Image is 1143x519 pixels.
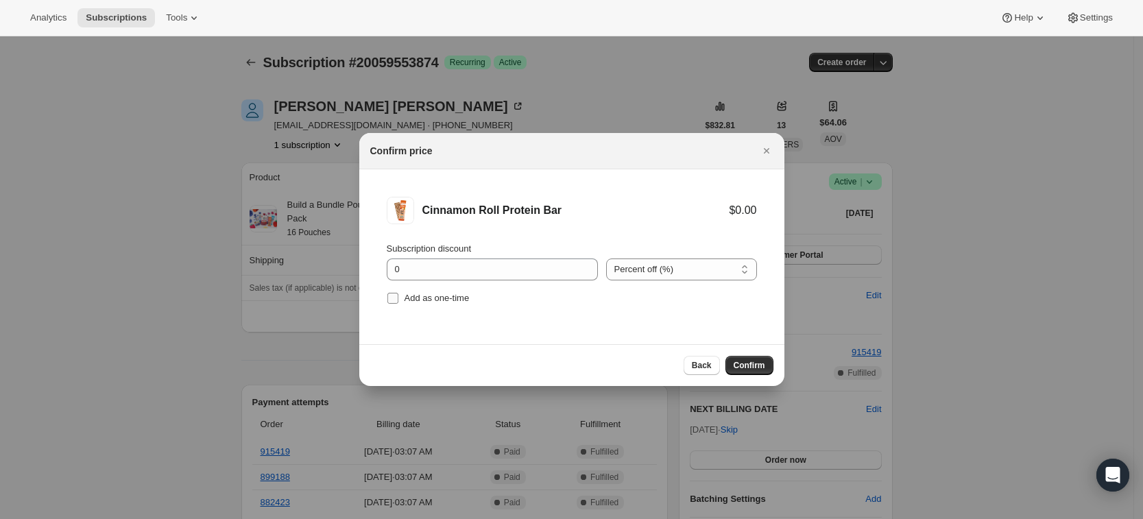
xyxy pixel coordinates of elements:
button: Back [684,356,720,375]
button: Close [757,141,776,160]
button: Confirm [725,356,773,375]
span: Confirm [734,360,765,371]
div: Open Intercom Messenger [1096,459,1129,492]
div: $0.00 [729,204,756,217]
span: Subscriptions [86,12,147,23]
button: Tools [158,8,209,27]
span: Back [692,360,712,371]
button: Help [992,8,1055,27]
span: Add as one-time [405,293,470,303]
span: Analytics [30,12,67,23]
span: Help [1014,12,1033,23]
span: Tools [166,12,187,23]
button: Analytics [22,8,75,27]
span: Subscription discount [387,243,472,254]
h2: Confirm price [370,144,433,158]
button: Subscriptions [77,8,155,27]
button: Settings [1058,8,1121,27]
div: Cinnamon Roll Protein Bar [422,204,730,217]
span: Settings [1080,12,1113,23]
img: Cinnamon Roll Protein Bar [387,197,414,224]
